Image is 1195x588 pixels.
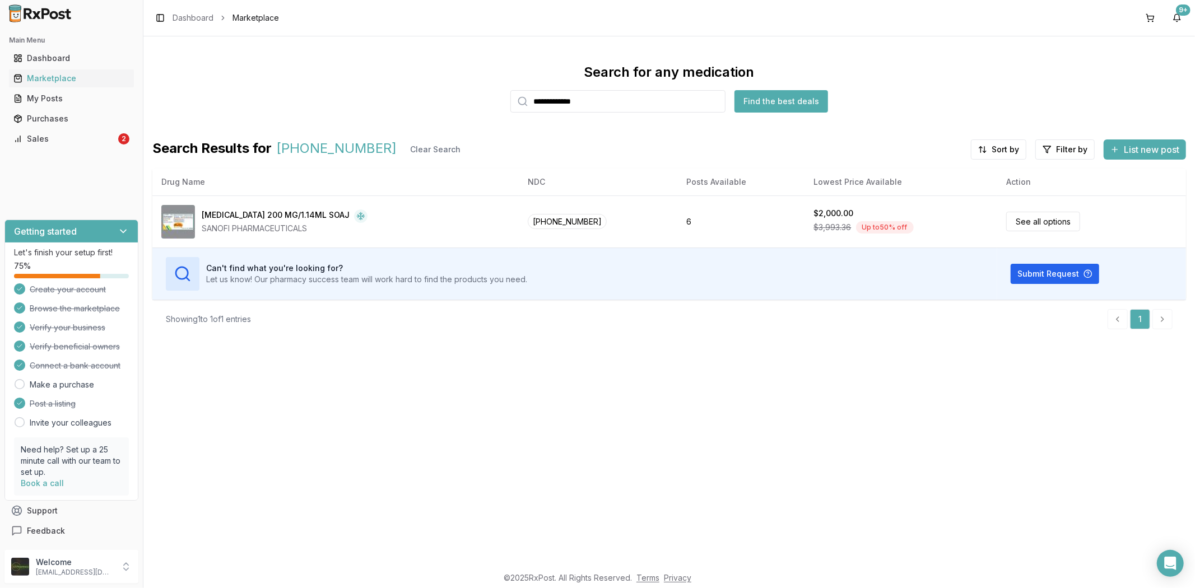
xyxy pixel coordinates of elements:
[1130,309,1150,329] a: 1
[202,223,368,234] div: SANOFI PHARMACEUTICALS
[14,247,129,258] p: Let's finish your setup first!
[1168,9,1186,27] button: 9+
[36,568,114,577] p: [EMAIL_ADDRESS][DOMAIN_NAME]
[4,90,138,108] button: My Posts
[30,360,120,371] span: Connect a bank account
[13,53,129,64] div: Dashboard
[997,169,1186,195] th: Action
[30,341,120,352] span: Verify beneficial owners
[152,169,519,195] th: Drug Name
[30,417,111,428] a: Invite your colleagues
[14,260,31,272] span: 75 %
[1176,4,1191,16] div: 9+
[1108,309,1173,329] nav: pagination
[21,444,122,478] p: Need help? Set up a 25 minute call with our team to set up.
[1124,143,1179,156] span: List new post
[4,69,138,87] button: Marketplace
[677,195,805,248] td: 6
[166,314,251,325] div: Showing 1 to 1 of 1 entries
[173,12,279,24] nav: breadcrumb
[36,557,114,568] p: Welcome
[161,205,195,239] img: Dupixent 200 MG/1.14ML SOAJ
[13,113,129,124] div: Purchases
[173,12,213,24] a: Dashboard
[30,322,105,333] span: Verify your business
[636,573,659,582] a: Terms
[9,88,134,109] a: My Posts
[1011,264,1099,284] button: Submit Request
[4,4,76,22] img: RxPost Logo
[233,12,279,24] span: Marketplace
[677,169,805,195] th: Posts Available
[27,525,65,536] span: Feedback
[856,221,914,234] div: Up to 50 % off
[9,36,134,45] h2: Main Menu
[4,521,138,541] button: Feedback
[206,274,527,285] p: Let us know! Our pharmacy success team will work hard to find the products you need.
[11,558,29,576] img: User avatar
[805,169,997,195] th: Lowest Price Available
[1104,139,1186,160] button: List new post
[401,139,469,160] button: Clear Search
[202,209,350,223] div: [MEDICAL_DATA] 200 MG/1.14ML SOAJ
[276,139,397,160] span: [PHONE_NUMBER]
[9,48,134,68] a: Dashboard
[528,214,607,229] span: [PHONE_NUMBER]
[118,133,129,144] div: 2
[9,68,134,88] a: Marketplace
[519,169,677,195] th: NDC
[1104,145,1186,156] a: List new post
[1006,212,1080,231] a: See all options
[30,284,106,295] span: Create your account
[30,379,94,390] a: Make a purchase
[9,109,134,129] a: Purchases
[814,222,852,233] span: $3,993.36
[664,573,691,582] a: Privacy
[30,303,120,314] span: Browse the marketplace
[814,208,854,219] div: $2,000.00
[1157,550,1184,577] div: Open Intercom Messenger
[584,63,755,81] div: Search for any medication
[13,133,116,144] div: Sales
[152,139,272,160] span: Search Results for
[30,398,76,409] span: Post a listing
[1056,144,1087,155] span: Filter by
[206,263,527,274] h3: Can't find what you're looking for?
[13,93,129,104] div: My Posts
[9,129,134,149] a: Sales2
[14,225,77,238] h3: Getting started
[992,144,1019,155] span: Sort by
[4,110,138,128] button: Purchases
[4,501,138,521] button: Support
[4,130,138,148] button: Sales2
[13,73,129,84] div: Marketplace
[1035,139,1095,160] button: Filter by
[971,139,1026,160] button: Sort by
[4,49,138,67] button: Dashboard
[734,90,828,113] button: Find the best deals
[21,478,64,488] a: Book a call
